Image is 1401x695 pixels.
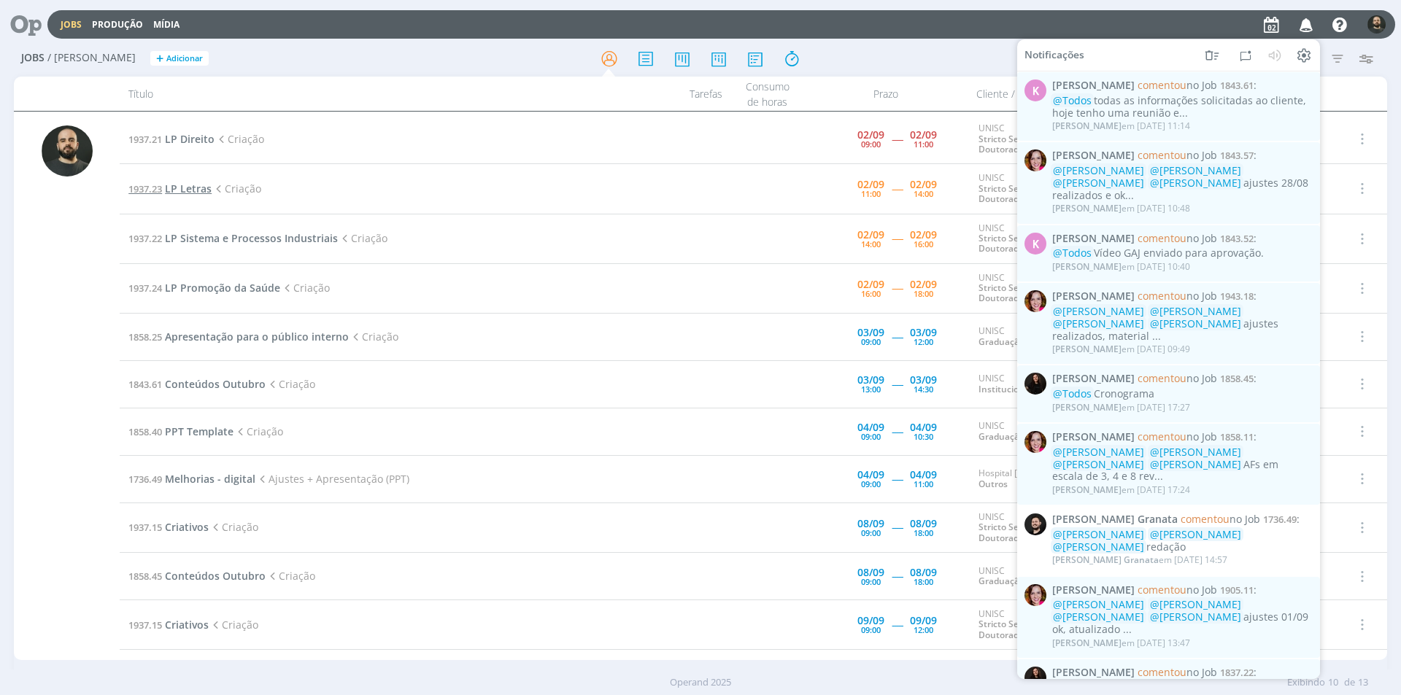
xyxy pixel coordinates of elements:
div: 12:00 [914,626,933,634]
div: 11:00 [914,480,933,488]
div: ajustes 28/08 realizados e ok... [1052,165,1312,201]
span: Notificações [1024,49,1084,61]
span: 1736.49 [1263,513,1297,526]
div: UNISC [979,512,1129,543]
div: em [DATE] 09:49 [1052,344,1190,354]
span: no Job [1138,78,1217,92]
span: @[PERSON_NAME] [1150,457,1241,470]
a: Stricto Sensu - Mestrado e Doutorado 25/26 [979,521,1089,543]
span: 13 [1358,675,1368,690]
span: [PERSON_NAME] Granata [1052,513,1178,526]
span: comentou [1138,148,1186,162]
div: 02/09 [857,230,884,240]
span: Adicionar [166,54,203,63]
span: comentou [1138,230,1186,244]
img: P [42,125,93,176]
span: Apresentação para o público interno [165,330,349,343]
div: Hospital [GEOGRAPHIC_DATA] [979,468,1129,489]
div: 09:00 [861,140,881,148]
div: 14:00 [914,190,933,198]
span: @Todos [1053,93,1092,107]
div: 02/09 [857,279,884,290]
div: UNISC [979,173,1129,204]
div: em [DATE] 17:27 [1052,403,1190,413]
span: ----- [892,231,903,245]
div: em [DATE] 10:40 [1052,262,1190,272]
img: S [1024,373,1046,395]
div: 02/09 [910,279,937,290]
div: todas as informações solicitadas ao cliente, hoje tenho uma reunião e... [1052,95,1312,120]
div: 14:00 [861,240,881,248]
span: Conteúdos Outubro [165,569,266,583]
a: 1858.25Apresentação para o público interno [128,330,349,343]
span: 10 [1328,675,1338,690]
span: ----- [892,520,903,534]
span: @[PERSON_NAME] [1053,457,1144,470]
span: [PERSON_NAME] [1052,202,1122,214]
span: no Job [1138,289,1217,303]
span: 1937.15 [128,521,162,534]
span: Criação [233,424,283,438]
span: ----- [892,132,903,146]
span: 1937.21 [128,133,162,146]
span: Criativos [165,520,209,534]
a: Jobs [61,18,82,31]
span: no Job [1138,664,1217,678]
div: 03/09 [857,375,884,385]
img: S [1024,666,1046,688]
div: UNISC [979,223,1129,255]
img: B [1024,583,1046,605]
div: Cronograma [1052,388,1312,400]
span: @[PERSON_NAME] [1053,163,1144,177]
div: 11:00 [914,140,933,148]
span: Criação [266,569,315,583]
span: 1858.45 [128,570,162,583]
div: 16:00 [914,240,933,248]
div: 02/09 [910,130,937,140]
span: no Job [1138,148,1217,162]
span: ----- [892,377,903,391]
div: 09/09 [910,616,937,626]
span: : [1052,583,1312,596]
span: 1943.18 [1220,290,1254,303]
span: LP Direito [165,132,215,146]
span: @Todos [1053,387,1092,400]
img: B [1024,431,1046,453]
div: 04/09 [857,422,884,432]
span: @[PERSON_NAME] [1053,445,1144,459]
div: 03/09 [910,375,937,385]
span: no Job [1138,582,1217,596]
span: [PERSON_NAME] Granata [1052,554,1159,566]
span: LP Promoção da Saúde [165,281,280,295]
div: em [DATE] 14:57 [1052,555,1227,565]
span: @[PERSON_NAME] [1150,163,1241,177]
span: comentou [1138,78,1186,92]
div: 18:00 [914,529,933,537]
span: Criação [266,377,315,391]
div: 04/09 [910,470,937,480]
span: [PERSON_NAME] [1052,260,1122,273]
span: Criação [209,520,258,534]
span: @[PERSON_NAME] [1053,304,1144,318]
span: [PERSON_NAME] [1052,373,1135,385]
span: [PERSON_NAME] [1052,150,1135,162]
div: UNISC [979,609,1129,640]
a: Stricto Sensu - Mestrado e Doutorado 25/26 [979,232,1089,255]
div: 09:00 [861,338,881,346]
span: Criativos [165,618,209,632]
div: 03/09 [857,327,884,338]
span: 1937.23 [128,182,162,195]
span: comentou [1138,430,1186,443]
span: PPT Template [165,424,233,438]
span: @Todos [1053,246,1092,260]
span: Criação [212,182,261,195]
div: UNISC [979,326,1129,347]
span: 1937.15 [128,618,162,632]
span: ----- [892,569,903,583]
a: Institucional 2025 [979,383,1054,395]
a: 1843.61Conteúdos Outubro [128,377,266,391]
span: [PERSON_NAME] [1052,484,1122,496]
a: Stricto Sensu - Mestrado e Doutorado 25/26 [979,282,1089,304]
span: 1837.22 [1220,665,1254,678]
div: UNISC [979,566,1129,587]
